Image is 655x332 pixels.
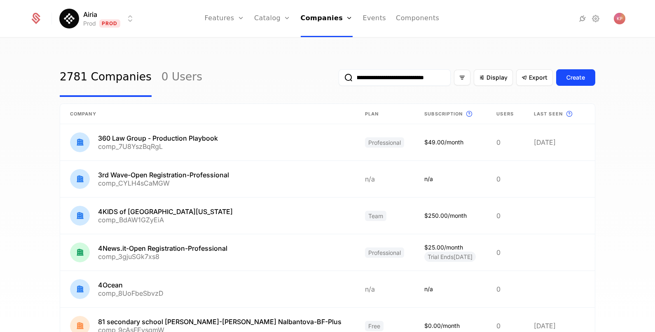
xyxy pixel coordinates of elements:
[161,58,202,97] a: 0 Users
[487,73,508,82] span: Display
[578,14,587,24] a: Integrations
[566,73,585,82] div: Create
[59,9,79,28] img: Airia
[529,73,547,82] span: Export
[424,111,463,118] span: Subscription
[60,58,152,97] a: 2781 Companies
[556,69,595,86] button: Create
[534,111,563,118] span: Last seen
[83,9,97,19] span: Airia
[614,13,625,24] img: Katrina Peek
[83,19,96,28] div: Prod
[487,104,524,124] th: Users
[614,13,625,24] button: Open user button
[62,9,135,28] button: Select environment
[355,104,415,124] th: Plan
[516,69,553,86] button: Export
[591,14,601,24] a: Settings
[454,70,470,85] button: Filter options
[99,19,120,28] span: Prod
[474,69,513,86] button: Display
[60,104,355,124] th: Company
